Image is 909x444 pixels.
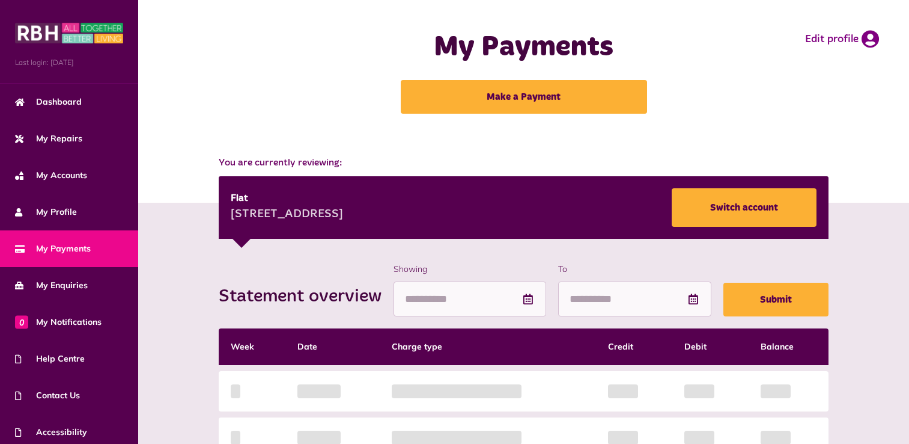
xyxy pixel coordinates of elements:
h1: My Payments [343,30,705,65]
span: My Notifications [15,316,102,328]
span: My Enquiries [15,279,88,292]
img: MyRBH [15,21,123,45]
span: 0 [15,315,28,328]
span: Last login: [DATE] [15,57,123,68]
span: Help Centre [15,353,85,365]
span: Accessibility [15,426,87,439]
a: Switch account [672,188,816,227]
span: My Accounts [15,169,87,182]
span: My Payments [15,242,91,255]
a: Make a Payment [401,80,647,114]
span: Dashboard [15,96,82,108]
span: You are currently reviewing: [219,156,829,170]
span: Contact Us [15,389,80,402]
div: [STREET_ADDRESS] [231,206,343,224]
div: Flat [231,191,343,206]
span: My Profile [15,206,77,218]
a: Edit profile [805,30,879,48]
span: My Repairs [15,132,82,145]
